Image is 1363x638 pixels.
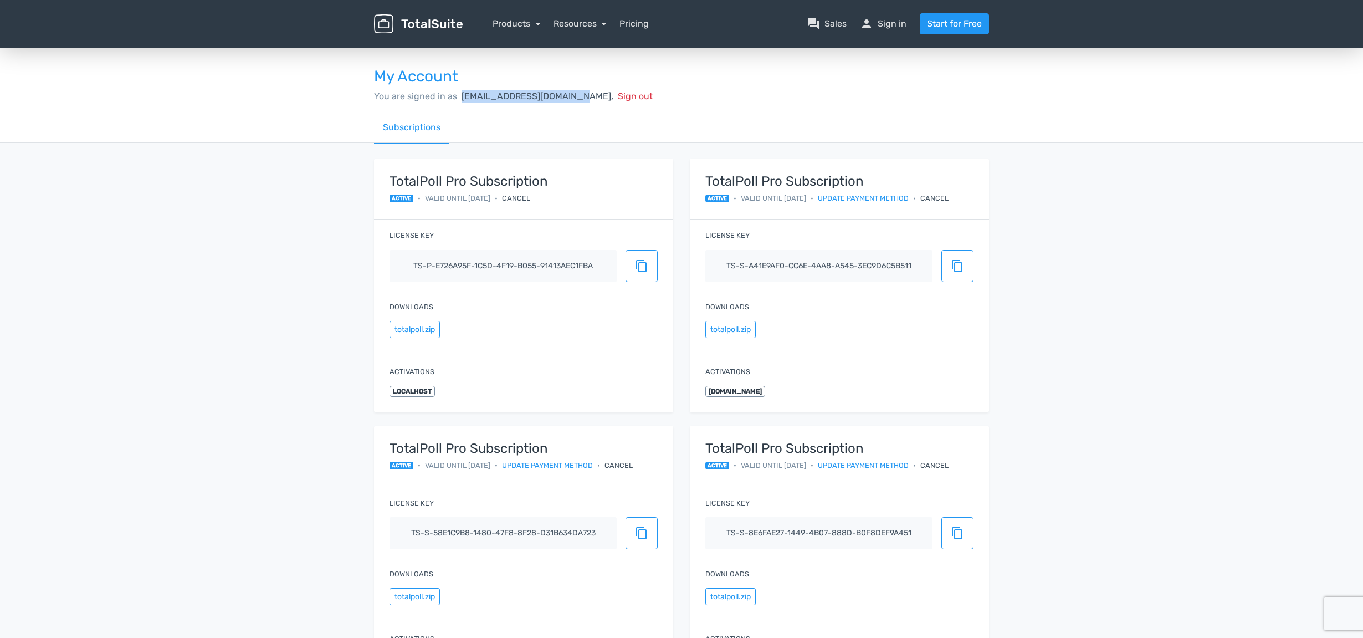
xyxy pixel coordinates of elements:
label: License key [705,230,750,241]
span: • [597,460,600,471]
a: question_answerSales [807,17,847,30]
span: • [811,460,813,471]
a: Start for Free [920,13,989,34]
span: active [705,195,729,202]
button: content_copy [626,517,658,549]
label: Activations [705,366,750,377]
strong: TotalPoll Pro Subscription [705,441,949,456]
span: • [418,193,421,203]
span: • [495,460,498,471]
span: [EMAIL_ADDRESS][DOMAIN_NAME], [462,91,613,101]
span: person [860,17,873,30]
a: Products [493,18,540,29]
h3: My Account [374,68,989,85]
strong: TotalPoll Pro Subscription [390,174,548,188]
span: • [495,193,498,203]
button: content_copy [941,517,973,549]
span: • [913,460,916,471]
a: Update payment method [818,193,909,203]
div: Cancel [604,460,633,471]
label: Downloads [705,569,749,579]
span: • [418,460,421,471]
img: TotalSuite for WordPress [374,14,463,34]
span: Sign out [618,91,653,101]
span: Valid until [DATE] [425,193,490,203]
strong: TotalPoll Pro Subscription [390,441,633,456]
label: License key [390,498,434,508]
label: License key [390,230,434,241]
button: content_copy [941,250,973,282]
span: localhost [390,386,435,397]
span: • [734,193,736,203]
span: • [913,193,916,203]
span: [DOMAIN_NAME] [705,386,765,397]
span: content_copy [635,527,648,540]
a: Resources [554,18,607,29]
strong: TotalPoll Pro Subscription [705,174,949,188]
span: Valid until [DATE] [741,193,806,203]
a: Subscriptions [374,112,449,144]
span: • [811,193,813,203]
button: totalpoll.zip [390,588,440,605]
button: totalpoll.zip [705,321,756,338]
label: License key [705,498,750,508]
span: Valid until [DATE] [741,460,806,471]
a: Update payment method [818,460,909,471]
span: active [390,195,413,202]
span: content_copy [635,259,648,273]
label: Downloads [390,302,433,312]
span: active [390,462,413,469]
label: Activations [390,366,434,377]
span: • [734,460,736,471]
a: Pricing [619,17,649,30]
span: question_answer [807,17,820,30]
span: You are signed in as [374,91,457,101]
div: Cancel [920,193,949,203]
div: Cancel [920,460,949,471]
button: content_copy [626,250,658,282]
span: Valid until [DATE] [425,460,490,471]
span: active [705,462,729,469]
label: Downloads [390,569,433,579]
span: content_copy [951,259,964,273]
a: personSign in [860,17,906,30]
button: totalpoll.zip [705,588,756,605]
div: Cancel [502,193,530,203]
span: content_copy [951,527,964,540]
label: Downloads [705,302,749,312]
a: Update payment method [502,460,593,471]
button: totalpoll.zip [390,321,440,338]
